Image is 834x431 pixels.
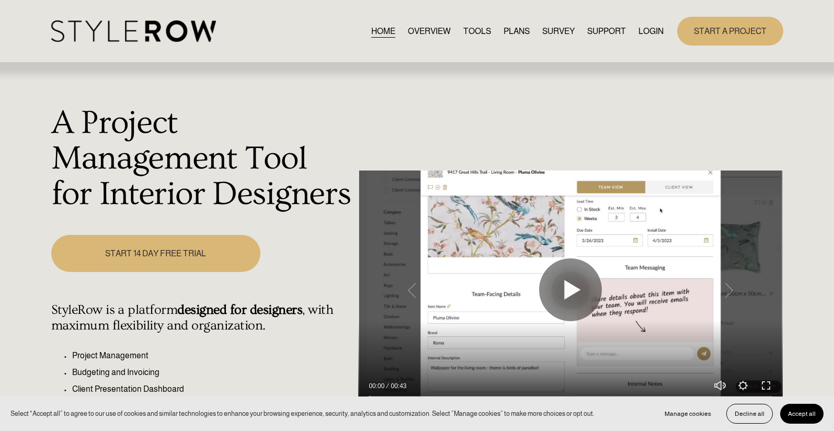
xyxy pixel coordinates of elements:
[369,381,387,391] div: Current time
[369,393,772,401] input: Seek
[463,24,491,38] a: TOOLS
[587,24,626,38] a: folder dropdown
[51,20,216,42] img: StyleRow
[387,381,409,391] div: Duration
[638,24,664,38] a: LOGIN
[587,25,626,38] span: SUPPORT
[735,410,764,417] span: Decline all
[657,404,719,424] button: Manage cookies
[408,24,451,38] a: OVERVIEW
[51,106,353,212] h1: A Project Management Tool for Interior Designers
[51,235,260,272] a: START 14 DAY FREE TRIAL
[371,24,395,38] a: HOME
[504,24,530,38] a: PLANS
[665,410,711,417] span: Manage cookies
[10,409,595,418] p: Select “Accept all” to agree to our use of cookies and similar technologies to enhance your brows...
[177,302,302,317] strong: designed for designers
[51,302,353,334] h4: StyleRow is a platform , with maximum flexibility and organization.
[677,17,783,46] a: START A PROJECT
[72,383,353,395] p: Client Presentation Dashboard
[726,404,773,424] button: Decline all
[780,404,824,424] button: Accept all
[72,366,353,379] p: Budgeting and Invoicing
[788,410,816,417] span: Accept all
[542,24,575,38] a: SURVEY
[72,349,353,362] p: Project Management
[539,258,602,321] button: Play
